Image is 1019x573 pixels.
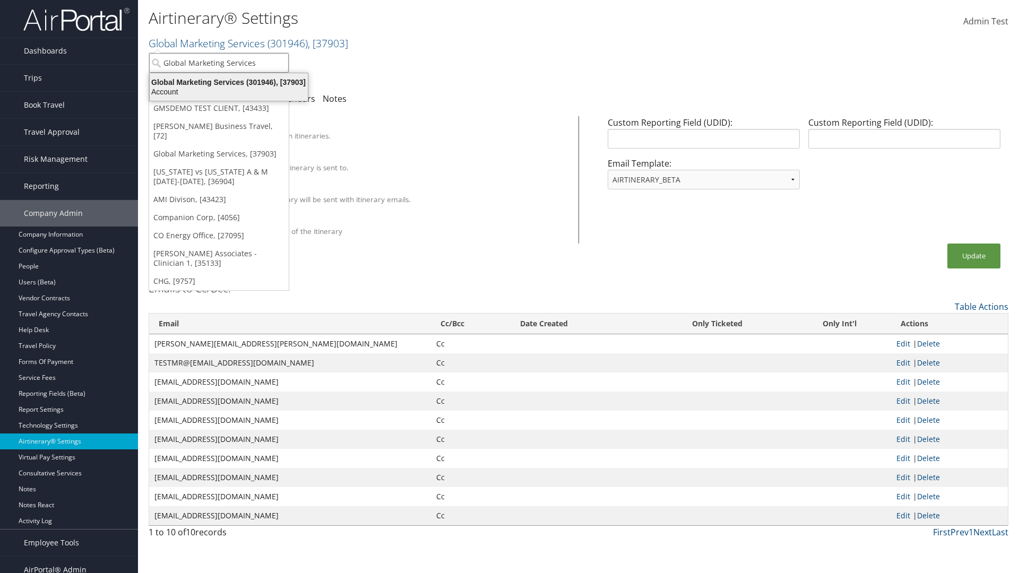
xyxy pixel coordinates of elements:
td: | [891,353,1008,372]
td: Cc [431,353,511,372]
a: Table Actions [955,301,1008,312]
a: Edit [896,453,910,463]
td: TESTMR@[EMAIL_ADDRESS][DOMAIN_NAME] [149,353,431,372]
td: [EMAIL_ADDRESS][DOMAIN_NAME] [149,411,431,430]
span: Dashboards [24,38,67,64]
a: Edit [896,358,910,368]
span: Travel Approval [24,119,80,145]
a: Notes [323,93,347,105]
div: Account [143,87,314,97]
a: Global Marketing Services, [37903] [149,145,289,163]
span: Employee Tools [24,529,79,556]
td: | [891,449,1008,468]
td: | [891,372,1008,392]
span: Admin Test [963,15,1008,27]
span: Risk Management [24,146,88,172]
div: Client Name [198,121,565,131]
a: Delete [917,491,940,501]
a: [PERSON_NAME] Associates - Clinician 1, [35133] [149,245,289,272]
a: AMI Divison, [43423] [149,190,289,209]
button: Update [947,244,1000,268]
span: Book Travel [24,92,65,118]
td: [EMAIL_ADDRESS][DOMAIN_NAME] [149,487,431,506]
th: Only Int'l: activate to sort column ascending [788,314,891,334]
a: GMSDEMO TEST CLIENT, [43433] [149,99,289,117]
span: ( 301946 ) [267,36,308,50]
span: Trips [24,65,42,91]
a: Edit [896,338,910,349]
a: Delete [917,472,940,482]
td: | [891,468,1008,487]
input: Search Accounts [149,53,289,73]
div: Override Email [198,153,565,162]
td: Cc [431,506,511,525]
a: Companion Corp, [4056] [149,209,289,227]
a: Admin Test [963,5,1008,38]
a: Delete [917,358,940,368]
td: | [891,487,1008,506]
a: Delete [917,396,940,406]
a: First [933,526,951,538]
a: Delete [917,434,940,444]
td: [PERSON_NAME][EMAIL_ADDRESS][PERSON_NAME][DOMAIN_NAME] [149,334,431,353]
span: , [ 37903 ] [308,36,348,50]
td: | [891,430,1008,449]
td: | [891,334,1008,353]
td: | [891,411,1008,430]
label: A PDF version of the itinerary will be sent with itinerary emails. [198,194,411,205]
td: [EMAIL_ADDRESS][DOMAIN_NAME] [149,430,431,449]
a: 1 [969,526,973,538]
td: [EMAIL_ADDRESS][DOMAIN_NAME] [149,372,431,392]
th: Only Ticketed: activate to sort column ascending [646,314,788,334]
a: Edit [896,472,910,482]
a: Delete [917,338,940,349]
td: Cc [431,372,511,392]
a: Prev [951,526,969,538]
td: Cc [431,411,511,430]
a: CO Energy Office, [27095] [149,227,289,245]
th: Date Created: activate to sort column ascending [511,314,646,334]
td: Cc [431,392,511,411]
span: Company Admin [24,200,83,227]
a: Edit [896,415,910,425]
a: Global Marketing Services [149,36,348,50]
a: Edit [896,510,910,520]
th: Actions [891,314,1008,334]
a: Edit [896,434,910,444]
td: Cc [431,468,511,487]
td: Cc [431,487,511,506]
a: [US_STATE] vs [US_STATE] A & M [DATE]-[DATE], [36904] [149,163,289,190]
a: Delete [917,415,940,425]
td: [EMAIL_ADDRESS][DOMAIN_NAME] [149,468,431,487]
div: Global Marketing Services (301946), [37903] [143,77,314,87]
img: airportal-logo.png [23,7,129,32]
div: Attach PDF [198,185,565,194]
div: Custom Reporting Field (UDID): [603,116,804,157]
td: | [891,506,1008,525]
a: CHG, [9757] [149,272,289,290]
div: Custom Reporting Field (UDID): [804,116,1005,157]
a: Edit [896,491,910,501]
a: [PERSON_NAME] Business Travel, [72] [149,117,289,145]
td: Cc [431,334,511,353]
td: Cc [431,430,511,449]
a: Delete [917,453,940,463]
a: Calendars [275,93,315,105]
a: Delete [917,510,940,520]
span: Reporting [24,173,59,199]
a: Edit [896,396,910,406]
div: Email Template: [603,157,804,198]
td: [EMAIL_ADDRESS][DOMAIN_NAME] [149,449,431,468]
td: [EMAIL_ADDRESS][DOMAIN_NAME] [149,506,431,525]
a: Edit [896,377,910,387]
div: 1 to 10 of records [149,526,357,544]
div: Show Survey [198,216,565,226]
td: | [891,392,1008,411]
span: 10 [186,526,195,538]
td: Cc [431,449,511,468]
a: Delete [917,377,940,387]
th: Cc/Bcc: activate to sort column ascending [431,314,511,334]
h1: Airtinerary® Settings [149,7,722,29]
td: [EMAIL_ADDRESS][DOMAIN_NAME] [149,392,431,411]
a: Last [992,526,1008,538]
